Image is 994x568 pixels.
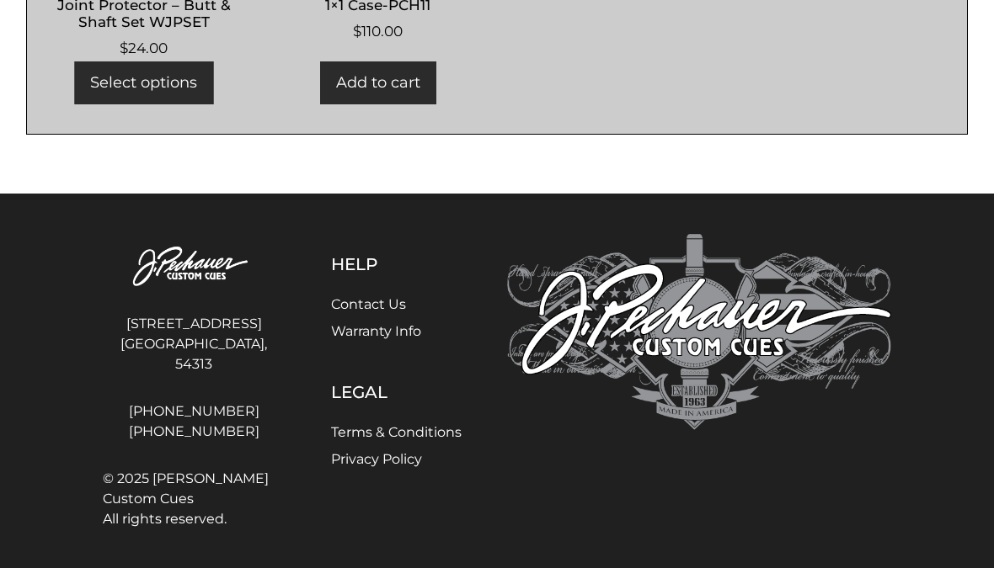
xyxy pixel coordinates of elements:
[353,23,403,40] bdi: 110.00
[103,469,285,529] span: © 2025 [PERSON_NAME] Custom Cues All rights reserved.
[320,61,436,104] a: Add to cart: “1x1 Case-PCH11”
[331,323,421,339] a: Warranty Info
[331,451,422,467] a: Privacy Policy
[353,23,361,40] span: $
[331,296,406,312] a: Contact Us
[120,40,128,56] span: $
[103,401,285,422] a: [PHONE_NUMBER]
[331,382,462,402] h5: Legal
[331,424,462,440] a: Terms & Conditions
[120,40,168,56] bdi: 24.00
[74,61,213,104] a: Select options for “Joint Protector - Butt & Shaft Set WJPSET”
[507,234,891,430] img: Pechauer Custom Cues
[103,307,285,381] address: [STREET_ADDRESS] [GEOGRAPHIC_DATA], 54313
[103,234,285,300] img: Pechauer Custom Cues
[103,422,285,442] a: [PHONE_NUMBER]
[331,254,462,274] h5: Help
